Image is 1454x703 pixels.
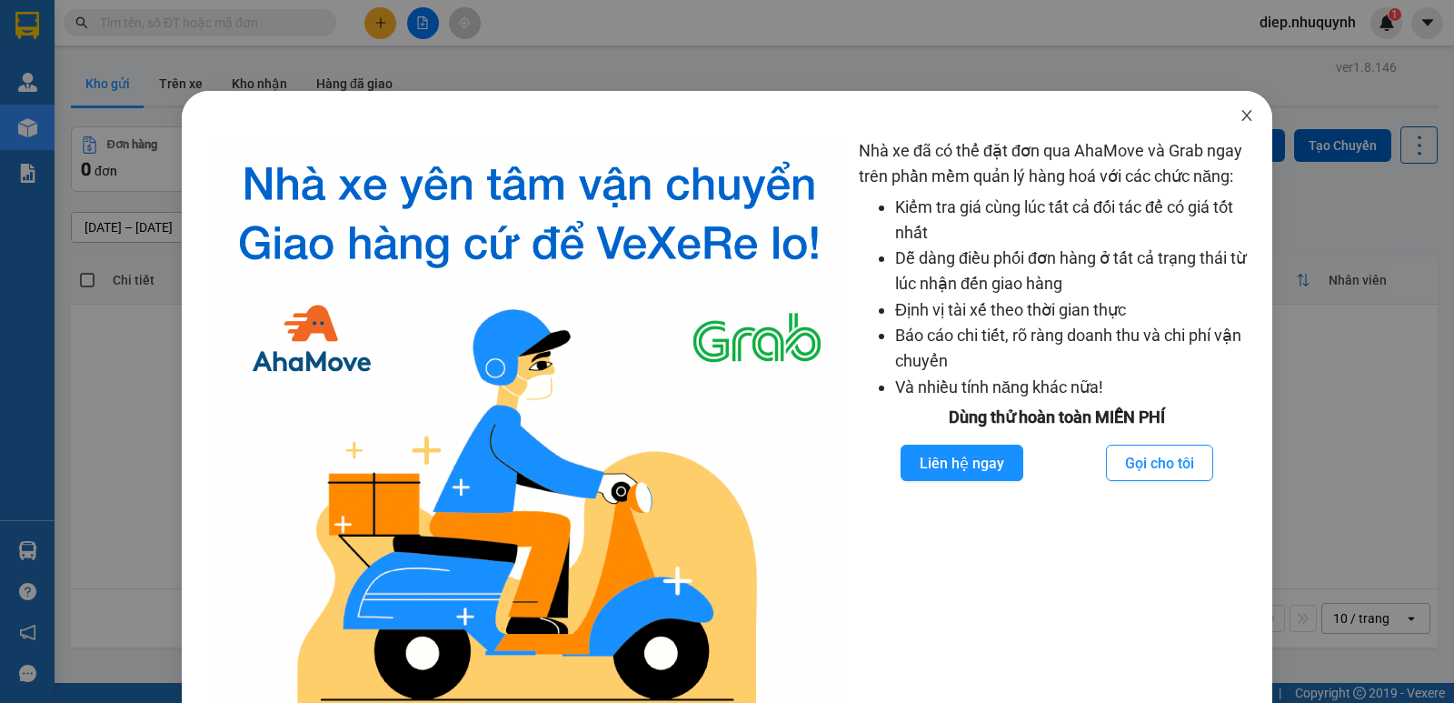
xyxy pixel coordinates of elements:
[1106,445,1213,481] button: Gọi cho tôi
[920,452,1004,475] span: Liên hệ ngay
[895,323,1254,375] li: Báo cáo chi tiết, rõ ràng doanh thu và chi phí vận chuyển
[895,375,1254,400] li: Và nhiều tính năng khác nữa!
[895,195,1254,246] li: Kiểm tra giá cùng lúc tất cả đối tác để có giá tốt nhất
[1125,452,1194,475] span: Gọi cho tôi
[859,405,1254,430] div: Dùng thử hoàn toàn MIỄN PHÍ
[1240,108,1254,123] span: close
[895,297,1254,323] li: Định vị tài xế theo thời gian thực
[895,246,1254,297] li: Dễ dàng điều phối đơn hàng ở tất cả trạng thái từ lúc nhận đến giao hàng
[1221,91,1272,142] button: Close
[901,445,1023,481] button: Liên hệ ngay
